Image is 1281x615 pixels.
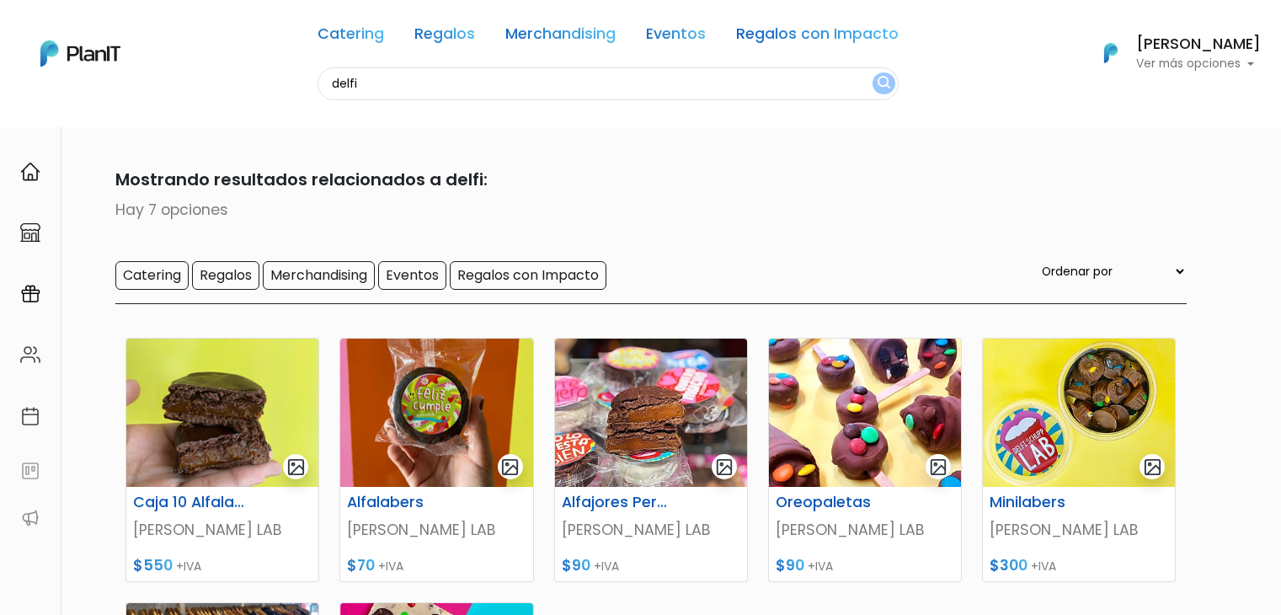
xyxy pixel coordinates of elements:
a: Eventos [646,27,706,47]
input: Eventos [378,261,446,290]
span: $550 [133,555,173,575]
input: Regalos con Impacto [450,261,606,290]
img: gallery-light [1143,457,1162,477]
img: calendar-87d922413cdce8b2cf7b7f5f62616a5cf9e4887200fb71536465627b3292af00.svg [20,406,40,426]
p: Ver más opciones [1136,58,1261,70]
p: [PERSON_NAME] LAB [776,519,954,541]
span: +IVA [808,558,833,575]
img: PlanIt Logo [40,40,120,67]
img: search_button-432b6d5273f82d61273b3651a40e1bd1b912527efae98b1b7a1b2c0702e16a8d.svg [878,76,890,92]
h6: [PERSON_NAME] [1136,37,1261,52]
img: thumb_alfajor.jpg [555,339,747,487]
img: thumb_Bombones.jpg [983,339,1175,487]
a: gallery-light Minilabers [PERSON_NAME] LAB $300 +IVA [982,338,1176,582]
img: people-662611757002400ad9ed0e3c099ab2801c6687ba6c219adb57efc949bc21e19d.svg [20,345,40,365]
img: thumb_paletas.jpg [769,339,961,487]
a: gallery-light Alfajores Personalizados [PERSON_NAME] LAB $90 +IVA [554,338,748,582]
input: Buscá regalos, desayunos, y más [318,67,899,100]
img: partners-52edf745621dab592f3b2c58e3bca9d71375a7ef29c3b500c9f145b62cc070d4.svg [20,508,40,528]
input: Regalos [192,261,259,290]
img: thumb_d9431d_8a890ad03e8c4fdbad31edbf8c39354a_mv2.jpg [340,339,532,487]
a: Regalos [414,27,475,47]
a: Catering [318,27,384,47]
img: campaigns-02234683943229c281be62815700db0a1741e53638e28bf9629b52c665b00959.svg [20,284,40,304]
a: gallery-light Oreopaletas [PERSON_NAME] LAB $90 +IVA [768,338,962,582]
p: Hay 7 opciones [95,199,1187,221]
a: Regalos con Impacto [736,27,899,47]
p: Mostrando resultados relacionados a delfi: [95,167,1187,192]
a: gallery-light Caja 10 Alfalabers [PERSON_NAME] LAB $550 +IVA [125,338,319,582]
a: gallery-light Alfalabers [PERSON_NAME] LAB $70 +IVA [339,338,533,582]
span: +IVA [594,558,619,575]
img: feedback-78b5a0c8f98aac82b08bfc38622c3050aee476f2c9584af64705fc4e61158814.svg [20,461,40,481]
button: PlanIt Logo [PERSON_NAME] Ver más opciones [1082,31,1261,75]
span: +IVA [378,558,403,575]
img: gallery-light [286,457,306,477]
h6: Oreopaletas [766,494,899,511]
span: +IVA [1031,558,1056,575]
img: gallery-light [929,457,948,477]
h6: Alfalabers [337,494,470,511]
input: Catering [115,261,189,290]
img: thumb_d9431d_b1ce1e5a7cb5406481617c19321d129e_mv2.jpg [126,339,318,487]
img: PlanIt Logo [1092,35,1129,72]
span: +IVA [176,558,201,575]
img: marketplace-4ceaa7011d94191e9ded77b95e3339b90024bf715f7c57f8cf31f2d8c509eaba.svg [20,222,40,243]
h6: Alfajores Personalizados [552,494,685,511]
img: home-e721727adea9d79c4d83392d1f703f7f8bce08238fde08b1acbfd93340b81755.svg [20,162,40,182]
p: [PERSON_NAME] LAB [990,519,1168,541]
h6: Minilabers [979,494,1113,511]
span: $90 [776,555,804,575]
span: $90 [562,555,590,575]
img: gallery-light [500,457,520,477]
p: [PERSON_NAME] LAB [562,519,740,541]
span: $70 [347,555,375,575]
p: [PERSON_NAME] LAB [347,519,526,541]
p: [PERSON_NAME] LAB [133,519,312,541]
img: gallery-light [715,457,734,477]
input: Merchandising [263,261,375,290]
span: $300 [990,555,1027,575]
h6: Caja 10 Alfalabers [123,494,256,511]
a: Merchandising [505,27,616,47]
